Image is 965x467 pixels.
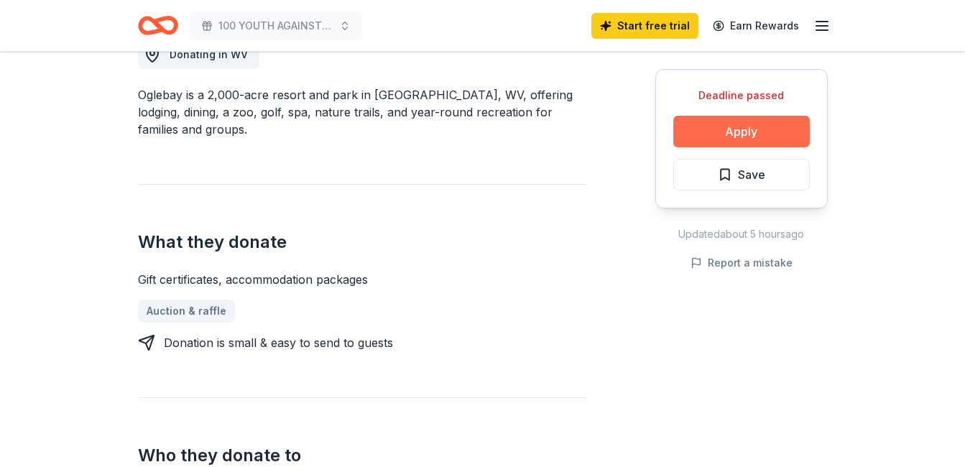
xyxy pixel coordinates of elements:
div: Oglebay is a 2,000-acre resort and park in [GEOGRAPHIC_DATA], WV, offering lodging, dining, a zoo... [138,86,586,138]
h2: What they donate [138,231,586,254]
button: Apply [673,116,810,147]
a: Auction & raffle [138,300,235,323]
a: Home [138,9,178,42]
h2: Who they donate to [138,444,586,467]
button: Report a mistake [691,254,793,272]
button: Save [673,159,810,190]
div: Gift certificates, accommodation packages [138,271,586,288]
span: Save [738,165,765,184]
div: Donation is small & easy to send to guests [164,334,393,351]
a: Start free trial [591,13,698,39]
div: Updated about 5 hours ago [655,226,828,243]
button: 100 YOUTH AGAINST SEXUAL VIOLENCE [190,11,362,40]
span: Donating in WV [170,48,248,60]
span: 100 YOUTH AGAINST SEXUAL VIOLENCE [218,17,333,34]
div: Deadline passed [673,87,810,104]
a: Earn Rewards [704,13,808,39]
